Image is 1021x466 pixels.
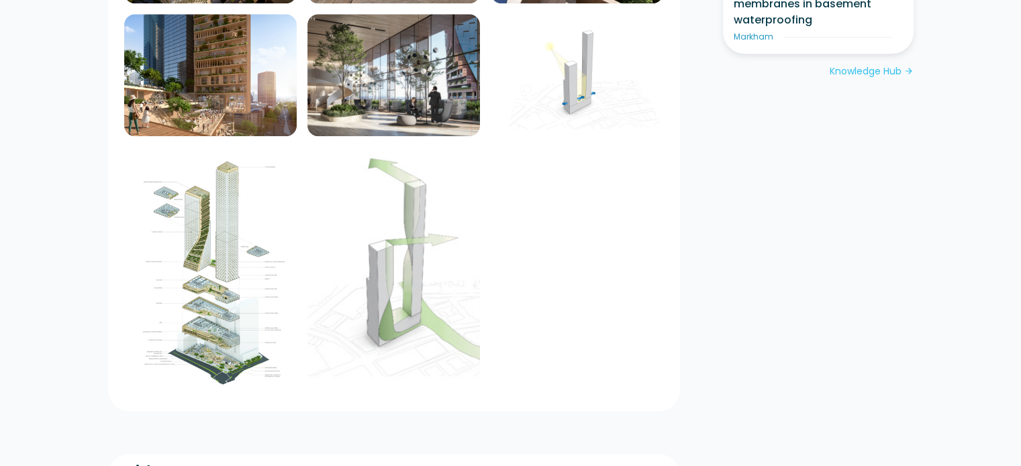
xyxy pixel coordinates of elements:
a: Knowledge Hubarrow_forward [830,64,914,78]
div: Markham [734,31,773,43]
div: arrow_forward [904,65,914,78]
div: Knowledge Hub [830,64,902,78]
